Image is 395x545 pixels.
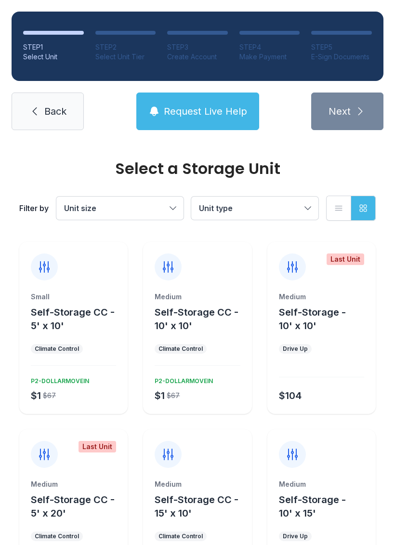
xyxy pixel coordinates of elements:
div: Medium [279,479,364,489]
button: Self-Storage - 10' x 15' [279,493,372,520]
span: Next [329,105,351,118]
span: Request Live Help [164,105,247,118]
div: Select Unit [23,52,84,62]
div: Medium [279,292,364,302]
button: Self-Storage - 10' x 10' [279,306,372,332]
div: STEP 2 [95,42,156,52]
div: Small [31,292,116,302]
div: P2-DOLLARMOVEIN [151,373,213,385]
div: Select a Storage Unit [19,161,376,176]
div: Drive Up [283,345,308,353]
div: E-Sign Documents [311,52,372,62]
button: Unit type [191,197,318,220]
span: Back [44,105,66,118]
div: Drive Up [283,532,308,540]
span: Self-Storage CC - 15' x 10' [155,494,238,519]
div: Climate Control [35,345,79,353]
div: STEP 4 [239,42,300,52]
span: Self-Storage CC - 10' x 10' [155,306,238,332]
div: STEP 5 [311,42,372,52]
span: Unit size [64,203,96,213]
span: Unit type [199,203,233,213]
div: $1 [155,389,165,402]
div: Filter by [19,202,49,214]
button: Self-Storage CC - 15' x 10' [155,493,248,520]
div: STEP 3 [167,42,228,52]
button: Self-Storage CC - 5' x 10' [31,306,124,332]
div: Medium [155,292,240,302]
div: Last Unit [79,441,116,452]
div: Climate Control [158,532,203,540]
button: Self-Storage CC - 10' x 10' [155,306,248,332]
div: $104 [279,389,302,402]
div: Last Unit [327,253,364,265]
div: $1 [31,389,41,402]
div: P2-DOLLARMOVEIN [27,373,89,385]
div: Climate Control [158,345,203,353]
div: $67 [43,391,56,400]
button: Self-Storage CC - 5' x 20' [31,493,124,520]
div: Climate Control [35,532,79,540]
span: Self-Storage CC - 5' x 10' [31,306,115,332]
div: Medium [31,479,116,489]
div: $67 [167,391,180,400]
span: Self-Storage CC - 5' x 20' [31,494,115,519]
div: Select Unit Tier [95,52,156,62]
div: Medium [155,479,240,489]
span: Self-Storage - 10' x 10' [279,306,346,332]
div: Create Account [167,52,228,62]
button: Unit size [56,197,184,220]
div: STEP 1 [23,42,84,52]
div: Make Payment [239,52,300,62]
span: Self-Storage - 10' x 15' [279,494,346,519]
